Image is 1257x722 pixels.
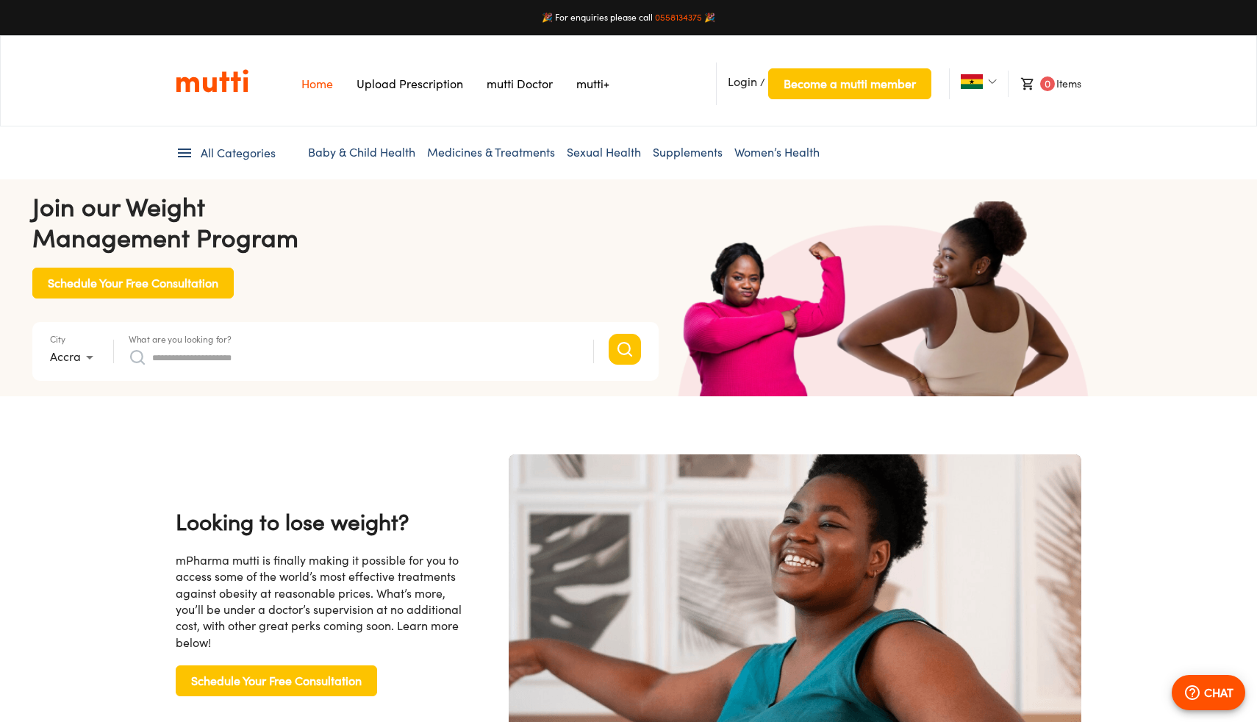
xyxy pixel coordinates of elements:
[1008,71,1081,97] li: Items
[176,507,468,537] h4: Looking to lose weight?
[176,68,248,93] img: Logo
[48,273,218,293] span: Schedule Your Free Consultation
[50,346,99,369] div: Accra
[609,334,641,365] button: Search
[50,335,65,343] label: City
[1204,684,1233,701] p: CHAT
[308,145,415,160] a: Baby & Child Health
[1040,76,1055,91] span: 0
[576,76,609,91] a: Navigates to mutti+ page
[768,68,931,99] button: Become a mutti member
[357,76,463,91] a: Navigates to Prescription Upload Page
[567,145,641,160] a: Sexual Health
[176,665,377,696] button: Schedule Your Free Consultation
[191,671,362,691] span: Schedule Your Free Consultation
[1172,675,1245,710] button: CHAT
[176,552,468,651] div: mPharma mutti is finally making it possible for you to access some of the world’s most effective ...
[961,74,983,89] img: Ghana
[32,268,234,299] button: Schedule Your Free Consultation
[301,76,333,91] a: Navigates to Home Page
[32,191,659,253] h4: Join our Weight Management Program
[653,145,723,160] a: Supplements
[655,12,702,23] a: 0558134375
[716,62,931,105] li: /
[176,673,377,685] a: Schedule Your Free Consultation
[988,77,997,86] img: Dropdown
[201,145,276,162] span: All Categories
[784,74,916,94] span: Become a mutti member
[32,275,234,287] a: Schedule Your Free Consultation
[728,74,757,89] span: Login
[129,335,232,343] label: What are you looking for?
[427,145,555,160] a: Medicines & Treatments
[487,76,553,91] a: Navigates to mutti doctor website
[734,145,820,160] a: Women’s Health
[176,68,248,93] a: Link on the logo navigates to HomePage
